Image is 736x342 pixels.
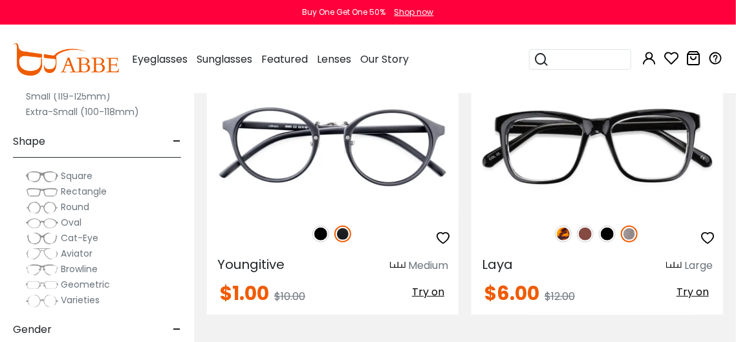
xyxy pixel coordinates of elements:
[26,279,58,292] img: Geometric.png
[26,263,58,276] img: Browline.png
[26,217,58,230] img: Oval.png
[61,231,98,244] span: Cat-Eye
[274,289,305,304] span: $10.00
[482,255,513,273] span: Laya
[317,52,351,67] span: Lenses
[395,6,434,18] div: Shop now
[26,170,58,183] img: Square.png
[61,216,81,229] span: Oval
[673,284,713,301] button: Try on
[26,201,58,214] img: Round.png
[684,258,713,273] div: Large
[388,6,434,17] a: Shop now
[621,226,638,242] img: Gun
[132,52,188,67] span: Eyeglasses
[26,89,111,104] label: Small (119-125mm)
[666,261,682,271] img: size ruler
[261,52,308,67] span: Featured
[599,226,616,242] img: Black
[26,294,58,308] img: Varieties.png
[26,186,58,198] img: Rectangle.png
[61,185,107,198] span: Rectangle
[408,284,448,301] button: Try on
[207,85,459,211] img: Matte-black Youngitive - Plastic ,Adjust Nose Pads
[61,247,92,260] span: Aviator
[26,104,139,120] label: Extra-Small (100-118mm)
[390,261,406,271] img: size ruler
[61,169,92,182] span: Square
[676,284,709,299] span: Try on
[13,43,119,76] img: abbeglasses.com
[545,289,575,304] span: $12.00
[26,232,58,245] img: Cat-Eye.png
[555,226,572,242] img: Leopard
[303,6,386,18] div: Buy One Get One 50%
[412,284,444,299] span: Try on
[360,52,409,67] span: Our Story
[61,278,110,291] span: Geometric
[197,52,252,67] span: Sunglasses
[577,226,594,242] img: Brown
[61,200,89,213] span: Round
[220,279,269,307] span: $1.00
[61,294,100,306] span: Varieties
[217,255,285,273] span: Youngitive
[173,126,181,157] span: -
[312,226,329,242] img: Black
[61,262,98,275] span: Browline
[334,226,351,242] img: Matte Black
[26,248,58,261] img: Aviator.png
[484,279,539,307] span: $6.00
[471,85,723,211] img: Gun Laya - Plastic ,Universal Bridge Fit
[13,126,45,157] span: Shape
[408,258,448,273] div: Medium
